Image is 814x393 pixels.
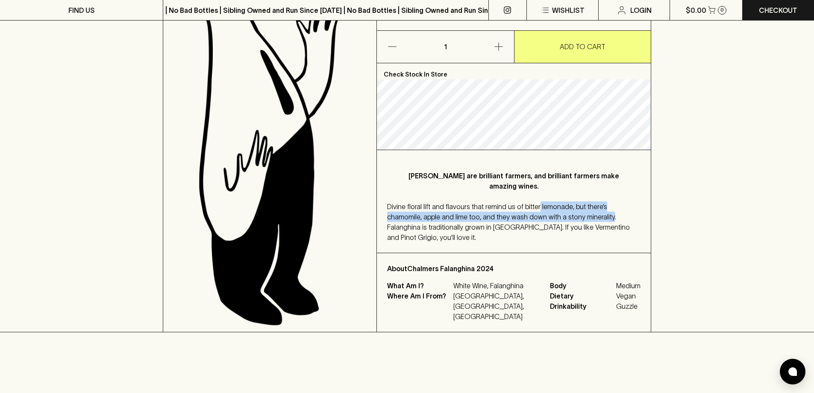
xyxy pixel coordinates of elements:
p: White Wine, Falanghina [453,281,540,291]
span: Guzzle [616,301,641,311]
p: Wishlist [552,5,585,15]
button: ADD TO CART [514,31,651,63]
p: About Chalmers Falanghina 2024 [387,263,641,274]
p: $0.00 [686,5,706,15]
span: Vegan [616,291,641,301]
p: What Am I? [387,281,451,291]
p: [PERSON_NAME] are brilliant farmers, and brilliant farmers make amazing wines. [404,171,623,191]
p: Where Am I From? [387,291,451,322]
span: Divine floral lift and flavours that remind us of bitter lemonade, but there’s chamomile, apple a... [387,203,630,241]
p: 0 [720,8,724,12]
p: Check Stock In Store [377,63,651,80]
img: bubble-icon [788,367,797,376]
span: Drinkability [550,301,614,311]
p: Login [630,5,652,15]
p: Checkout [759,5,797,15]
span: Body [550,281,614,291]
p: ADD TO CART [560,41,605,52]
p: FIND US [68,5,95,15]
span: Dietary [550,291,614,301]
p: [GEOGRAPHIC_DATA], [GEOGRAPHIC_DATA], [GEOGRAPHIC_DATA] [453,291,540,322]
span: Medium [616,281,641,291]
p: 1 [435,31,455,63]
